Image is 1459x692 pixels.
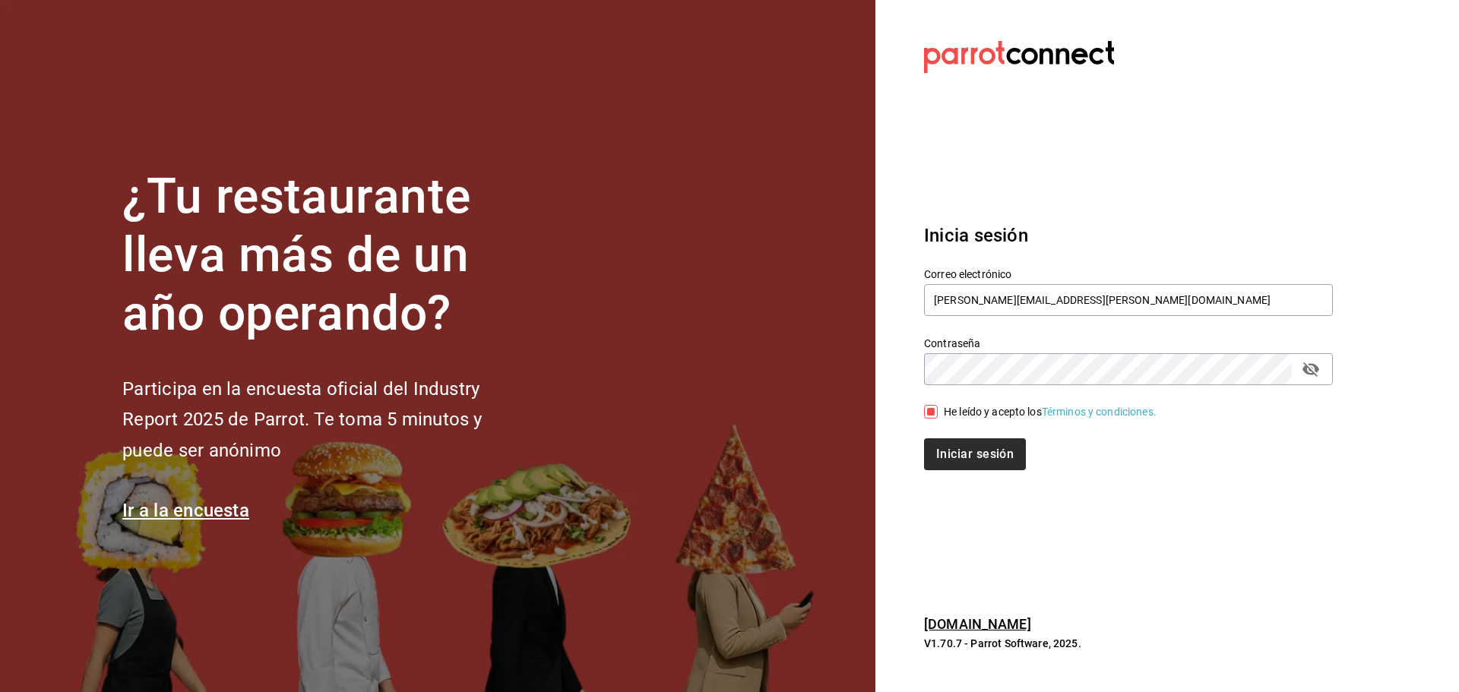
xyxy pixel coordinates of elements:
h1: ¿Tu restaurante lleva más de un año operando? [122,168,533,343]
a: [DOMAIN_NAME] [924,616,1031,632]
button: Iniciar sesión [924,438,1026,470]
button: passwordField [1298,356,1324,382]
h2: Participa en la encuesta oficial del Industry Report 2025 de Parrot. Te toma 5 minutos y puede se... [122,374,533,466]
label: Correo electrónico [924,269,1333,280]
div: He leído y acepto los [944,404,1157,420]
a: Ir a la encuesta [122,500,249,521]
label: Contraseña [924,338,1333,349]
input: Ingresa tu correo electrónico [924,284,1333,316]
p: V1.70.7 - Parrot Software, 2025. [924,636,1333,651]
a: Términos y condiciones. [1042,406,1157,418]
h3: Inicia sesión [924,222,1333,249]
